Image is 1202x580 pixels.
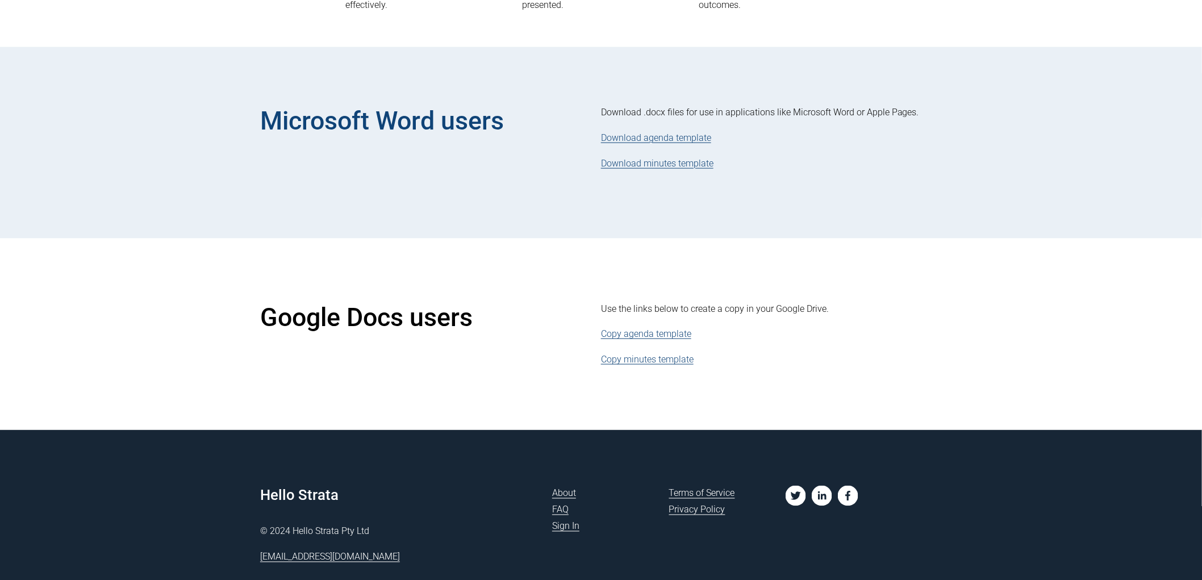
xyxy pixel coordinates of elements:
[260,486,533,506] h4: Hello Strata
[786,486,806,506] a: twitter-unauth
[260,105,544,137] h2: Microsoft Word users
[601,132,711,143] a: Download agenda template
[260,524,533,540] p: © 2024 Hello Strata Pty Ltd
[601,328,691,339] a: Copy agenda template
[812,486,832,506] a: linkedin-unauth
[260,301,544,334] h2: Google Docs users
[601,301,942,318] p: Use the links below to create a copy in your Google Drive.
[552,519,579,535] a: Sign In
[601,354,694,365] a: Copy minutes template
[601,105,942,121] p: Download .docx files for use in applications like Microsoft Word or Apple Pages.
[601,158,713,169] a: Download minutes template
[552,502,569,519] a: FAQ
[260,549,400,566] a: [EMAIL_ADDRESS][DOMAIN_NAME]
[838,486,858,506] a: facebook-unauth
[552,486,576,502] a: About
[669,486,735,502] a: Terms of Service
[669,502,725,519] a: Privacy Policy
